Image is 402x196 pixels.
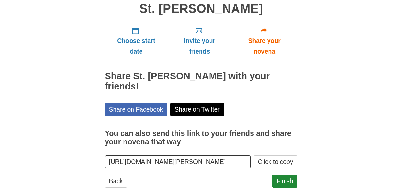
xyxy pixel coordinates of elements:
a: Share on Facebook [105,103,167,116]
h3: You can also send this link to your friends and share your novena that way [105,130,297,146]
h2: Share St. [PERSON_NAME] with your friends! [105,71,297,92]
a: Finish [272,175,297,188]
a: Share your novena [232,22,297,60]
a: Back [105,175,127,188]
a: Invite your friends [167,22,231,60]
a: Share on Twitter [170,103,224,116]
span: Share your novena [238,36,291,57]
span: Choose start date [111,36,161,57]
span: Invite your friends [174,36,225,57]
button: Click to copy [254,155,297,168]
a: Choose start date [105,22,168,60]
h1: St. [PERSON_NAME] [105,2,297,16]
